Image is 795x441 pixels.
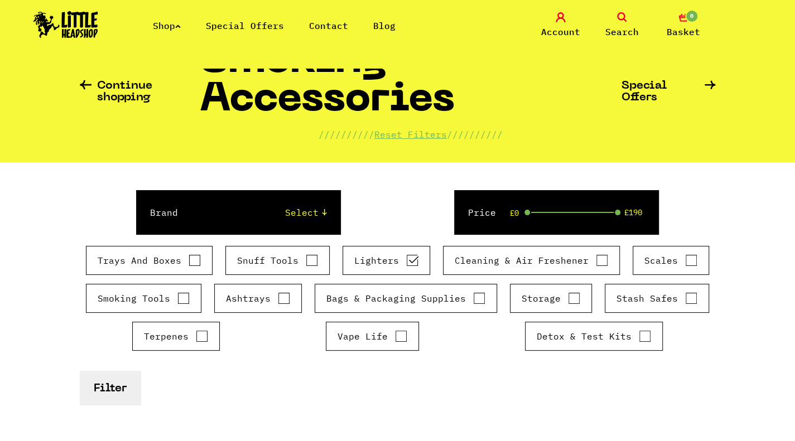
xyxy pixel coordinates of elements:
a: Blog [373,20,396,31]
label: Storage [522,292,580,305]
a: Special Offers [206,20,284,31]
span: Account [541,25,580,38]
label: Brand [150,206,178,219]
h1: Smoking Accessories [200,43,621,128]
label: Terpenes [144,329,208,343]
label: Bags & Packaging Supplies [326,292,485,305]
label: Snuff Tools [237,254,318,267]
a: Search [594,12,650,38]
a: 0 Basket [656,12,711,38]
button: Filter [80,371,141,405]
span: £0 [510,209,519,217]
label: Cleaning & Air Freshener [455,254,608,267]
label: Stash Safes [616,292,697,305]
label: Scales [644,254,697,267]
a: Shop [153,20,181,31]
img: Little Head Shop Logo [33,11,98,38]
a: Contact [309,20,348,31]
label: Detox & Test Kits [537,329,651,343]
p: ////////// ////////// [319,128,503,141]
label: Ashtrays [226,292,290,305]
label: Vape Life [338,329,407,343]
a: Reset Filters [374,129,447,140]
label: Smoking Tools [98,292,190,305]
span: £190 [624,208,642,217]
a: Continue shopping [80,80,200,104]
a: Special Offers [621,80,716,104]
span: Basket [667,25,700,38]
label: Price [468,206,496,219]
label: Trays And Boxes [98,254,201,267]
label: Lighters [354,254,418,267]
span: Search [605,25,639,38]
span: 0 [685,9,698,23]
